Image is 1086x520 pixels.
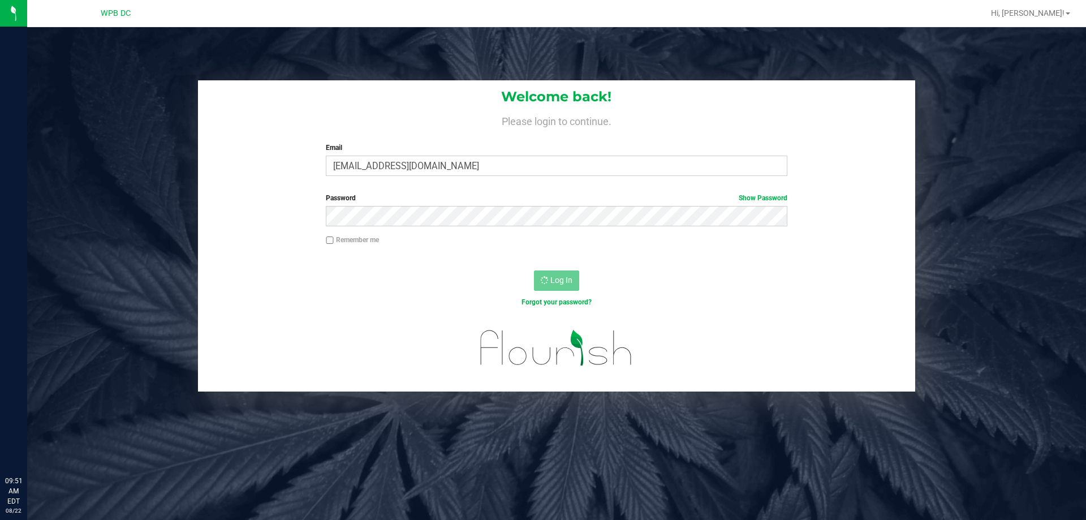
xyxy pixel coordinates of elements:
[326,194,356,202] span: Password
[198,113,915,127] h4: Please login to continue.
[467,319,646,377] img: flourish_logo.svg
[522,298,592,306] a: Forgot your password?
[198,89,915,104] h1: Welcome back!
[5,476,22,506] p: 09:51 AM EDT
[739,194,787,202] a: Show Password
[550,276,572,285] span: Log In
[326,237,334,244] input: Remember me
[326,235,379,245] label: Remember me
[326,143,787,153] label: Email
[991,8,1065,18] span: Hi, [PERSON_NAME]!
[534,270,579,291] button: Log In
[5,506,22,515] p: 08/22
[101,8,131,18] span: WPB DC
